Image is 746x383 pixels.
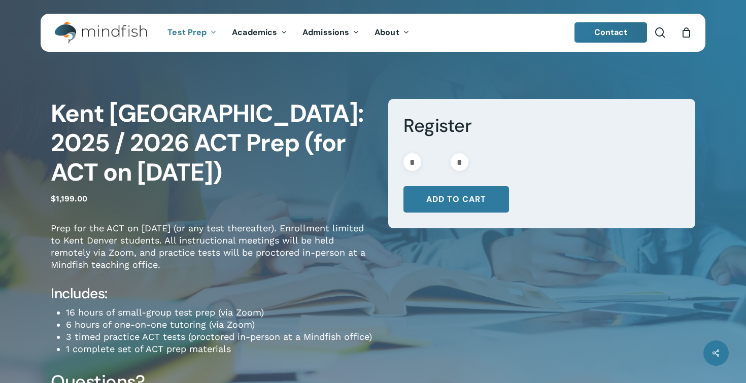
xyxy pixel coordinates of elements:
[403,114,680,137] h3: Register
[51,194,87,203] bdi: 1,199.00
[224,28,295,37] a: Academics
[66,306,373,319] li: 16 hours of small-group test prep (via Zoom)
[295,28,367,37] a: Admissions
[574,22,648,43] a: Contact
[424,153,448,171] input: Product quantity
[160,28,224,37] a: Test Prep
[160,14,417,52] nav: Main Menu
[66,343,373,355] li: 1 complete set of ACT prep materials
[375,27,399,38] span: About
[232,27,277,38] span: Academics
[167,27,207,38] span: Test Prep
[367,28,417,37] a: About
[66,331,373,343] li: 3 timed practice ACT tests (proctored in-person at a Mindfish office)
[594,27,628,38] span: Contact
[66,319,373,331] li: 6 hours of one-on-one tutoring (via Zoom)
[51,222,373,285] p: Prep for the ACT on [DATE] (or any test thereafter). Enrollment limited to Kent Denver students. ...
[41,14,705,52] header: Main Menu
[302,27,349,38] span: Admissions
[403,186,509,213] button: Add to cart
[51,99,373,187] h1: Kent [GEOGRAPHIC_DATA]: 2025 / 2026 ACT Prep (for ACT on [DATE])
[51,194,56,203] span: $
[51,285,373,303] h4: Includes:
